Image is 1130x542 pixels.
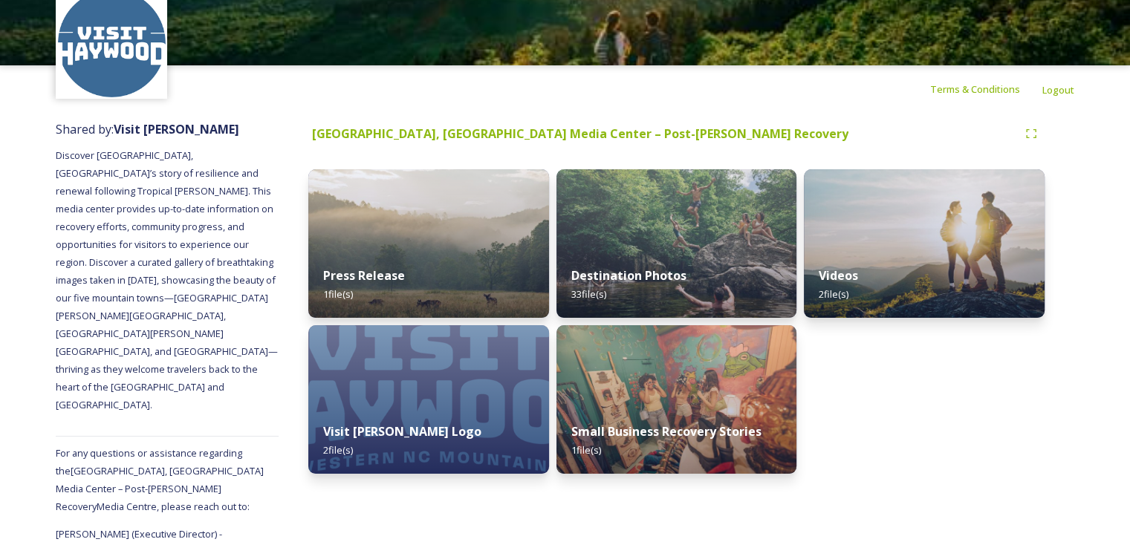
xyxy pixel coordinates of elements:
span: 1 file(s) [571,443,601,457]
strong: Press Release [323,267,405,284]
strong: Videos [819,267,858,284]
span: 2 file(s) [819,287,848,301]
span: 2 file(s) [323,443,353,457]
strong: Visit [PERSON_NAME] Logo [323,423,481,440]
strong: Destination Photos [571,267,686,284]
span: For any questions or assistance regarding the [GEOGRAPHIC_DATA], [GEOGRAPHIC_DATA] Media Center –... [56,446,264,513]
strong: Small Business Recovery Stories [571,423,762,440]
img: a0cc52ef-b261-45bd-8809-20208371e7fe.jpg [804,169,1045,318]
img: 8eaae05f-ed5f-4118-a567-8d93f949116a.jpg [308,325,549,474]
span: Discover [GEOGRAPHIC_DATA], [GEOGRAPHIC_DATA]’s story of resilience and renewal following Tropica... [56,148,278,411]
img: 0c2a4d01-130e-4fa4-a04e-cf476eb3029e.jpg [308,169,549,318]
span: 33 file(s) [571,287,606,301]
img: 0979217c-1cab-42e2-8ec3-7b2b6e4e26a6.jpg [556,169,797,318]
span: 1 file(s) [323,287,353,301]
img: c3fb8d6e-9004-4b72-9997-fac8a3209da8.jpg [556,325,797,474]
